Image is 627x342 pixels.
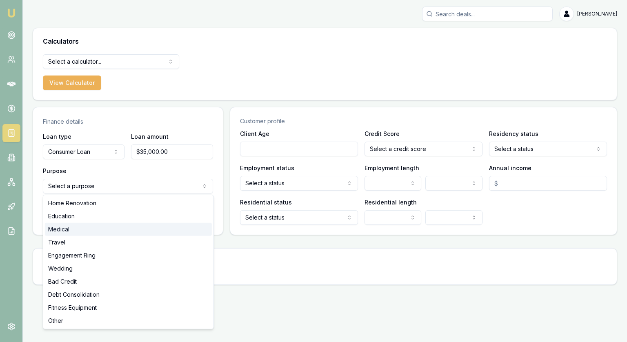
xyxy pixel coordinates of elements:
[48,238,65,247] span: Travel
[48,212,75,220] span: Education
[48,291,100,299] span: Debt Consolidation
[48,251,96,260] span: Engagement Ring
[48,317,63,325] span: Other
[48,304,97,312] span: Fitness Equipment
[48,199,96,207] span: Home Renovation
[48,264,73,273] span: Wedding
[48,278,77,286] span: Bad Credit
[48,225,69,233] span: Medical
